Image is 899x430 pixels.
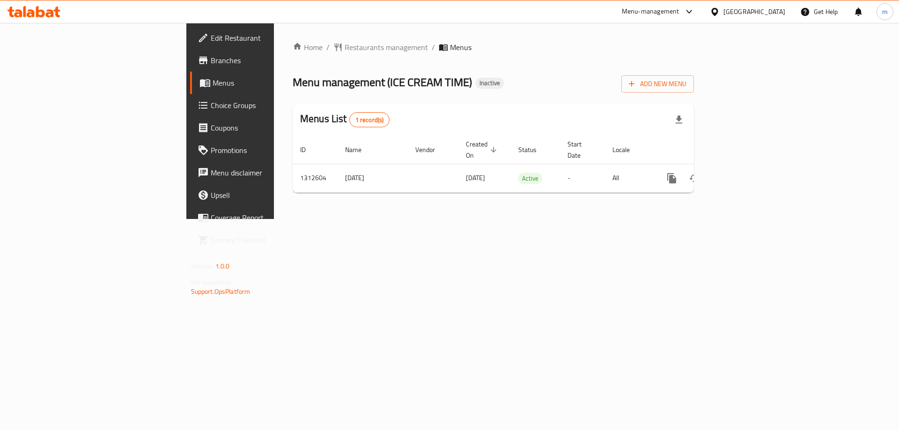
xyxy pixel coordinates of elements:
[333,42,428,53] a: Restaurants management
[629,78,686,90] span: Add New Menu
[612,144,642,155] span: Locale
[338,164,408,192] td: [DATE]
[723,7,785,17] div: [GEOGRAPHIC_DATA]
[300,112,390,127] h2: Menus List
[191,285,251,298] a: Support.OpsPlatform
[293,72,472,93] span: Menu management ( ICE CREAM TIME )
[668,109,690,131] div: Export file
[621,75,694,93] button: Add New Menu
[190,49,337,72] a: Branches
[191,260,214,272] span: Version:
[882,7,888,17] span: m
[476,79,504,87] span: Inactive
[567,138,594,161] span: Start Date
[518,144,549,155] span: Status
[213,77,329,88] span: Menus
[466,172,485,184] span: [DATE]
[300,144,318,155] span: ID
[211,212,329,223] span: Coverage Report
[432,42,435,53] li: /
[211,100,329,111] span: Choice Groups
[683,167,706,189] button: Change Status
[211,234,329,246] span: Grocery Checklist
[191,276,234,288] span: Get support on:
[190,72,337,94] a: Menus
[190,229,337,251] a: Grocery Checklist
[345,42,428,53] span: Restaurants management
[190,27,337,49] a: Edit Restaurant
[349,112,390,127] div: Total records count
[653,136,758,164] th: Actions
[211,189,329,201] span: Upsell
[211,145,329,156] span: Promotions
[622,6,679,17] div: Menu-management
[190,117,337,139] a: Coupons
[190,139,337,161] a: Promotions
[211,167,329,178] span: Menu disclaimer
[190,161,337,184] a: Menu disclaimer
[293,42,694,53] nav: breadcrumb
[215,260,230,272] span: 1.0.0
[190,94,337,117] a: Choice Groups
[415,144,447,155] span: Vendor
[211,32,329,44] span: Edit Restaurant
[293,136,758,193] table: enhanced table
[211,55,329,66] span: Branches
[190,206,337,229] a: Coverage Report
[345,144,374,155] span: Name
[190,184,337,206] a: Upsell
[350,116,390,124] span: 1 record(s)
[466,138,500,161] span: Created On
[476,78,504,89] div: Inactive
[661,167,683,189] button: more
[211,122,329,133] span: Coupons
[605,164,653,192] td: All
[450,42,472,53] span: Menus
[518,173,542,184] span: Active
[560,164,605,192] td: -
